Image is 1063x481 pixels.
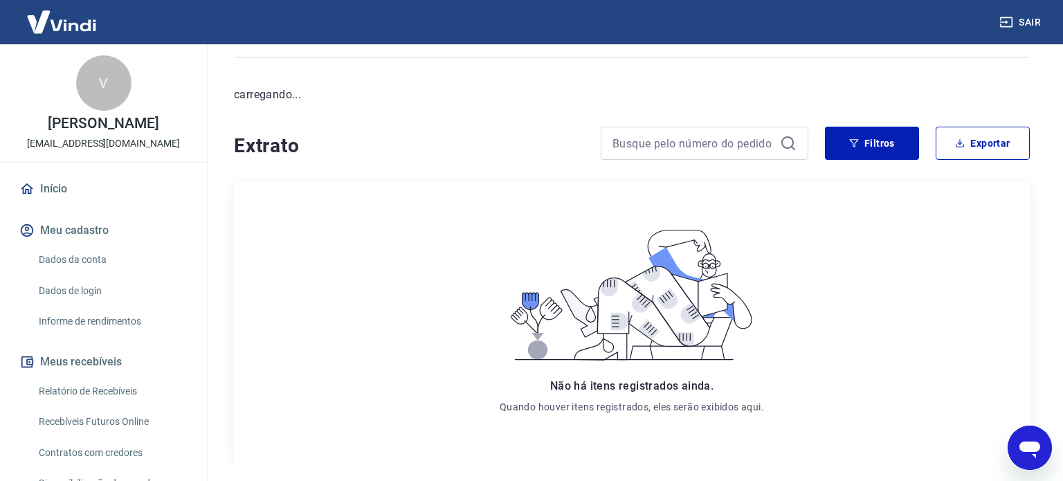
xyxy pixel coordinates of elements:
[33,408,190,436] a: Recebíveis Futuros Online
[48,116,158,131] p: [PERSON_NAME]
[1008,426,1052,470] iframe: Botão para abrir a janela de mensagens
[500,400,764,414] p: Quando houver itens registrados, eles serão exibidos aqui.
[17,347,190,377] button: Meus recebíveis
[997,10,1046,35] button: Sair
[33,277,190,305] a: Dados de login
[234,132,584,160] h4: Extrato
[234,87,1030,103] p: carregando...
[550,379,714,392] span: Não há itens registrados ainda.
[33,377,190,406] a: Relatório de Recebíveis
[33,246,190,274] a: Dados da conta
[936,127,1030,160] button: Exportar
[76,55,131,111] div: V
[33,439,190,467] a: Contratos com credores
[27,136,180,151] p: [EMAIL_ADDRESS][DOMAIN_NAME]
[825,127,919,160] button: Filtros
[612,133,774,154] input: Busque pelo número do pedido
[33,307,190,336] a: Informe de rendimentos
[17,174,190,204] a: Início
[17,1,107,43] img: Vindi
[17,215,190,246] button: Meu cadastro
